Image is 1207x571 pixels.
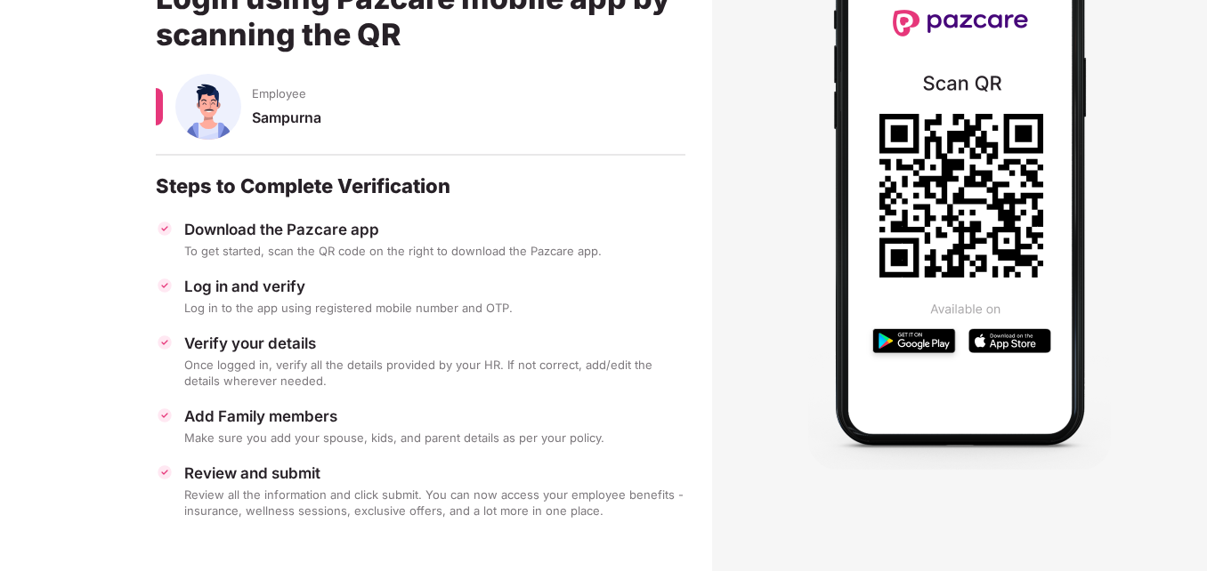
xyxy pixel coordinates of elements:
[184,487,685,519] div: Review all the information and click submit. You can now access your employee benefits - insuranc...
[156,220,174,237] img: svg+xml;base64,PHN2ZyBpZD0iVGljay0zMngzMiIgeG1sbnM9Imh0dHA6Ly93d3cudzMub3JnLzIwMDAvc3ZnIiB3aWR0aD...
[156,173,685,198] div: Steps to Complete Verification
[156,463,174,481] img: svg+xml;base64,PHN2ZyBpZD0iVGljay0zMngzMiIgeG1sbnM9Imh0dHA6Ly93d3cudzMub3JnLzIwMDAvc3ZnIiB3aWR0aD...
[156,406,174,424] img: svg+xml;base64,PHN2ZyBpZD0iVGljay0zMngzMiIgeG1sbnM9Imh0dHA6Ly93d3cudzMub3JnLzIwMDAvc3ZnIiB3aWR0aD...
[184,243,685,259] div: To get started, scan the QR code on the right to download the Pazcare app.
[184,406,685,426] div: Add Family members
[252,85,306,101] span: Employee
[175,74,241,140] img: svg+xml;base64,PHN2ZyBpZD0iU3BvdXNlX01hbGUiIHhtbG5zPSJodHRwOi8vd3d3LnczLm9yZy8yMDAwL3N2ZyIgeG1sbn...
[184,220,685,239] div: Download the Pazcare app
[184,430,685,446] div: Make sure you add your spouse, kids, and parent details as per your policy.
[184,357,685,389] div: Once logged in, verify all the details provided by your HR. If not correct, add/edit the details ...
[184,300,685,316] div: Log in to the app using registered mobile number and OTP.
[184,334,685,353] div: Verify your details
[184,277,685,296] div: Log in and verify
[184,463,685,483] div: Review and submit
[156,334,174,351] img: svg+xml;base64,PHN2ZyBpZD0iVGljay0zMngzMiIgeG1sbnM9Imh0dHA6Ly93d3cudzMub3JnLzIwMDAvc3ZnIiB3aWR0aD...
[156,277,174,294] img: svg+xml;base64,PHN2ZyBpZD0iVGljay0zMngzMiIgeG1sbnM9Imh0dHA6Ly93d3cudzMub3JnLzIwMDAvc3ZnIiB3aWR0aD...
[252,109,685,143] div: Sampurna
